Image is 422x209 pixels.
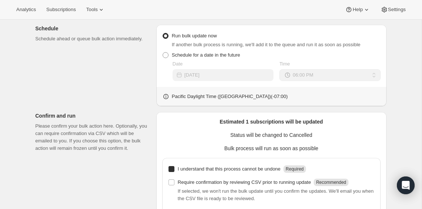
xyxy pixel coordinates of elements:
[16,7,36,13] span: Analytics
[279,61,290,67] span: Time
[388,7,406,13] span: Settings
[172,93,288,100] p: Pacific Daylight Time ([GEOGRAPHIC_DATA]) ( -07 : 00 )
[42,4,80,15] button: Subscriptions
[35,25,150,32] p: Schedule
[46,7,76,13] span: Subscriptions
[35,35,150,43] p: Schedule ahead or queue bulk action immediately.
[172,33,217,38] span: Run bulk update now
[316,180,346,185] span: Recommended
[35,122,150,152] p: Please confirm your bulk action here. Optionally, you can require confirmation via CSV which will...
[86,7,98,13] span: Tools
[173,61,183,67] span: Date
[82,4,109,15] button: Tools
[162,118,381,125] p: Estimated 1 subscriptions will be updated
[162,145,381,152] p: Bulk process will run as soon as possible
[178,179,311,186] p: Require confirmation by reviewing CSV prior to running update
[353,7,363,13] span: Help
[376,4,410,15] button: Settings
[35,112,150,119] p: Confirm and run
[341,4,374,15] button: Help
[172,42,361,47] span: If another bulk process is running, we'll add it to the queue and run it as soon as possible
[12,4,40,15] button: Analytics
[286,166,304,172] span: Required
[178,188,374,201] span: If selected, we won't run the bulk update until you confirm the updates. We'll email you when the...
[162,131,381,139] p: Status will be changed to Cancelled
[178,165,280,173] p: I understand that this process cannot be undone
[397,176,415,194] div: Open Intercom Messenger
[172,52,240,58] span: Schedule for a date in the future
